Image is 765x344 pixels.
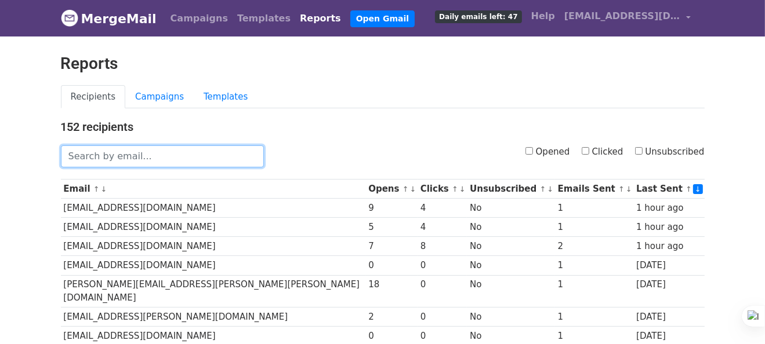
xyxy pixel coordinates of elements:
[525,147,533,155] input: Opened
[633,180,704,199] th: Last Sent
[365,308,418,327] td: 2
[707,288,765,344] iframe: Chat Widget
[555,218,634,237] td: 1
[365,180,418,199] th: Opens
[61,308,366,327] td: [EMAIL_ADDRESS][PERSON_NAME][DOMAIN_NAME]
[418,199,467,218] td: 4
[467,256,554,275] td: No
[707,288,765,344] div: Chat-Widget
[459,185,466,193] a: ↓
[633,275,704,308] td: [DATE]
[633,199,704,218] td: 1 hour ago
[467,237,554,256] td: No
[61,237,366,256] td: [EMAIL_ADDRESS][DOMAIN_NAME]
[410,185,416,193] a: ↓
[61,256,366,275] td: [EMAIL_ADDRESS][DOMAIN_NAME]
[467,199,554,218] td: No
[61,199,366,218] td: [EMAIL_ADDRESS][DOMAIN_NAME]
[365,275,418,308] td: 18
[555,199,634,218] td: 1
[527,5,560,28] a: Help
[555,275,634,308] td: 1
[61,9,78,27] img: MergeMail logo
[350,10,415,27] a: Open Gmail
[540,185,546,193] a: ↑
[365,237,418,256] td: 7
[418,218,467,237] td: 4
[633,218,704,237] td: 1 hour ago
[582,147,589,155] input: Clicked
[633,237,704,256] td: 1 hour ago
[365,199,418,218] td: 9
[403,185,409,193] a: ↑
[555,256,634,275] td: 1
[61,180,366,199] th: Email
[61,120,705,134] h4: 152 recipients
[418,237,467,256] td: 8
[194,85,258,109] a: Templates
[61,275,366,308] td: [PERSON_NAME][EMAIL_ADDRESS][PERSON_NAME][PERSON_NAME][DOMAIN_NAME]
[125,85,194,109] a: Campaigns
[467,218,554,237] td: No
[61,85,126,109] a: Recipients
[365,256,418,275] td: 0
[547,185,553,193] a: ↓
[452,185,458,193] a: ↑
[430,5,526,28] a: Daily emails left: 47
[93,185,100,193] a: ↑
[564,9,680,23] span: [EMAIL_ADDRESS][DOMAIN_NAME]
[693,184,703,194] a: ↓
[418,256,467,275] td: 0
[635,147,643,155] input: Unsubscribed
[633,308,704,327] td: [DATE]
[418,275,467,308] td: 0
[560,5,695,32] a: [EMAIL_ADDRESS][DOMAIN_NAME]
[166,7,233,30] a: Campaigns
[525,145,570,159] label: Opened
[101,185,107,193] a: ↓
[61,54,705,74] h2: Reports
[418,308,467,327] td: 0
[686,185,692,193] a: ↑
[555,180,634,199] th: Emails Sent
[555,308,634,327] td: 1
[633,256,704,275] td: [DATE]
[365,218,418,237] td: 5
[233,7,295,30] a: Templates
[467,275,554,308] td: No
[418,180,467,199] th: Clicks
[626,185,632,193] a: ↓
[61,6,157,31] a: MergeMail
[555,237,634,256] td: 2
[61,145,264,167] input: Search by email...
[635,145,705,159] label: Unsubscribed
[467,180,554,199] th: Unsubscribed
[61,218,366,237] td: [EMAIL_ADDRESS][DOMAIN_NAME]
[295,7,346,30] a: Reports
[435,10,521,23] span: Daily emails left: 47
[618,185,625,193] a: ↑
[467,308,554,327] td: No
[582,145,623,159] label: Clicked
